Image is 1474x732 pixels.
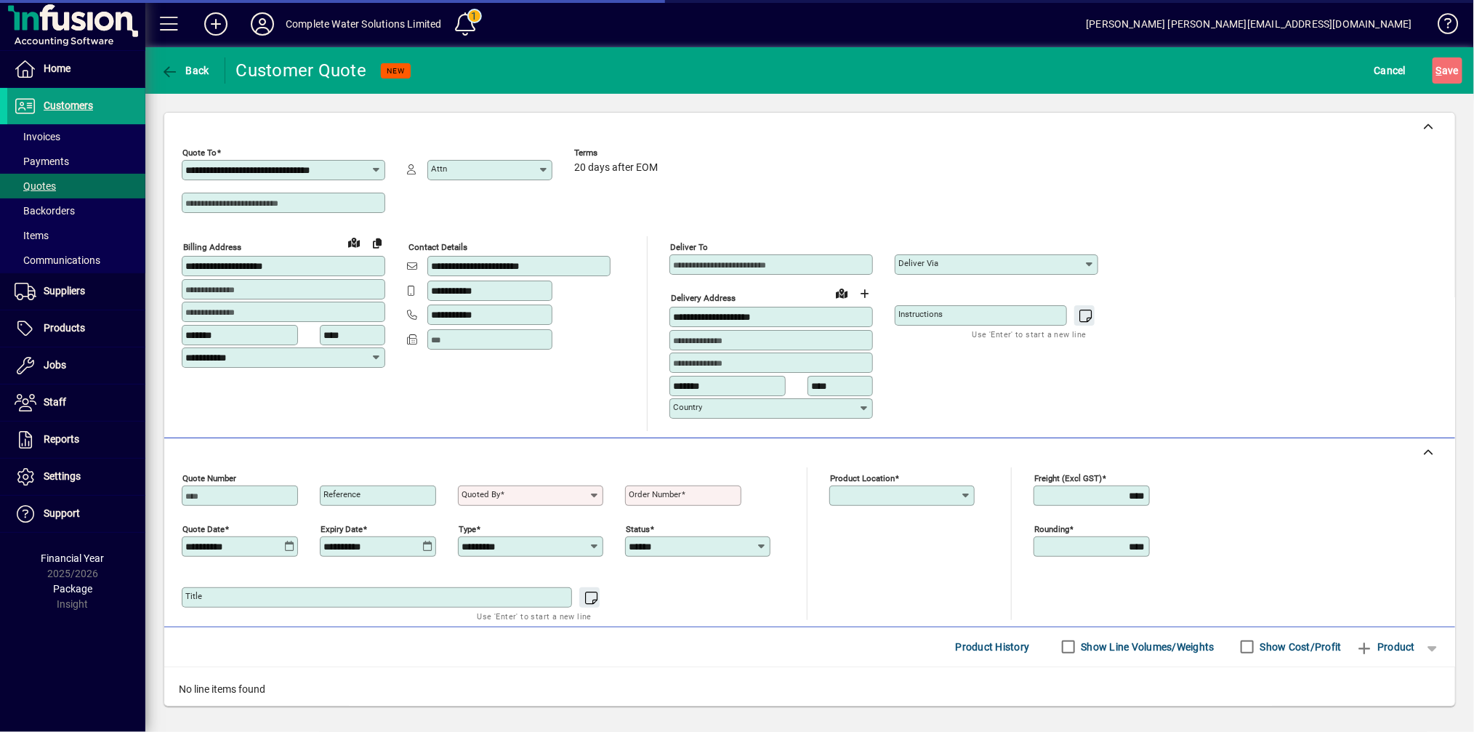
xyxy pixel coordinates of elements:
button: Profile [239,11,286,37]
a: Backorders [7,198,145,223]
a: View on map [830,281,853,305]
button: Product History [950,634,1036,660]
span: Items [15,230,49,241]
span: Quotes [15,180,56,192]
span: Backorders [15,205,75,217]
span: Suppliers [44,285,85,297]
mat-label: Instructions [898,309,943,319]
button: Copy to Delivery address [366,231,389,254]
mat-hint: Use 'Enter' to start a new line [972,326,1087,342]
div: [PERSON_NAME] [PERSON_NAME][EMAIL_ADDRESS][DOMAIN_NAME] [1086,12,1412,36]
mat-label: Attn [431,164,447,174]
mat-hint: Use 'Enter' to start a new line [478,608,592,624]
mat-label: Quote number [182,472,236,483]
label: Show Line Volumes/Weights [1079,640,1215,654]
button: Cancel [1371,57,1410,84]
mat-label: Type [459,523,476,534]
span: Support [44,507,80,519]
a: Staff [7,385,145,421]
mat-label: Reference [323,489,361,499]
div: Customer Quote [236,59,367,82]
span: Cancel [1374,59,1406,82]
mat-label: Status [626,523,650,534]
span: Jobs [44,359,66,371]
span: Financial Year [41,552,105,564]
mat-label: Quote date [182,523,225,534]
span: Settings [44,470,81,482]
a: Invoices [7,124,145,149]
span: Payments [15,156,69,167]
label: Show Cost/Profit [1257,640,1342,654]
mat-label: Quote To [182,148,217,158]
span: Customers [44,100,93,111]
a: Knowledge Base [1427,3,1456,50]
a: Suppliers [7,273,145,310]
button: Choose address [853,282,877,305]
span: Product [1356,635,1415,659]
a: Payments [7,149,145,174]
span: Home [44,63,71,74]
a: Reports [7,422,145,458]
a: Home [7,51,145,87]
a: Quotes [7,174,145,198]
app-page-header-button: Back [145,57,225,84]
a: Items [7,223,145,248]
span: Terms [574,148,661,158]
mat-label: Rounding [1034,523,1069,534]
button: Save [1433,57,1462,84]
mat-label: Title [185,591,202,601]
a: Jobs [7,347,145,384]
span: Reports [44,433,79,445]
span: Back [161,65,209,76]
a: Products [7,310,145,347]
button: Product [1349,634,1422,660]
div: Complete Water Solutions Limited [286,12,442,36]
a: Support [7,496,145,532]
span: Invoices [15,131,60,142]
span: Products [44,322,85,334]
mat-label: Quoted by [462,489,500,499]
span: Package [53,583,92,595]
a: View on map [342,230,366,254]
span: Product History [956,635,1030,659]
mat-label: Country [673,402,702,412]
a: Settings [7,459,145,495]
mat-label: Freight (excl GST) [1034,472,1102,483]
mat-label: Product location [830,472,895,483]
div: No line items found [164,667,1455,712]
span: 20 days after EOM [574,162,658,174]
span: Communications [15,254,100,266]
span: Staff [44,396,66,408]
a: Communications [7,248,145,273]
button: Back [157,57,213,84]
span: ave [1436,59,1459,82]
mat-label: Order number [629,489,681,499]
mat-label: Deliver To [670,242,708,252]
span: S [1436,65,1442,76]
mat-label: Expiry date [321,523,363,534]
button: Add [193,11,239,37]
span: NEW [387,66,405,76]
mat-label: Deliver via [898,258,938,268]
